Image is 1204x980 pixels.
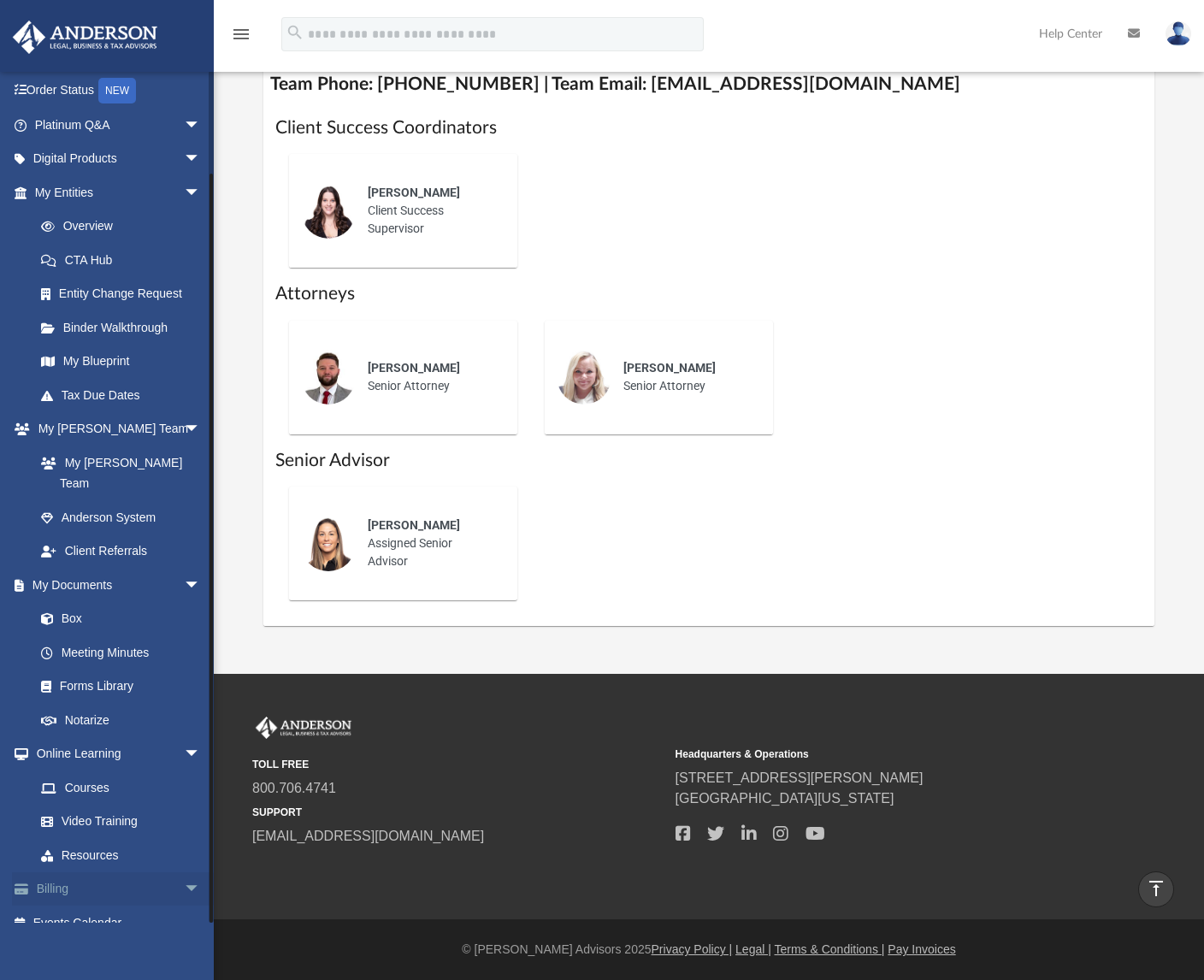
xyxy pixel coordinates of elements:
[24,670,210,704] a: Forms Library
[184,175,218,210] span: arrow_drop_down
[214,941,1204,959] div: © [PERSON_NAME] Advisors 2025
[98,78,136,103] div: NEW
[184,142,218,177] span: arrow_drop_down
[368,361,460,375] span: [PERSON_NAME]
[12,74,227,109] a: Order StatusNEW
[1166,21,1191,46] img: User Pic
[184,108,218,143] span: arrow_drop_down
[231,32,251,44] a: menu
[8,21,162,54] img: Anderson Advisors Platinum Portal
[184,872,218,907] span: arrow_drop_down
[275,281,1142,306] h1: Attorneys
[775,942,885,956] a: Terms & Conditions |
[24,770,218,805] a: Courses
[12,568,218,602] a: My Documentsarrow_drop_down
[24,805,210,839] a: Video Training
[231,24,251,44] i: menu
[24,277,227,311] a: Entity Change Request
[676,791,894,806] a: [GEOGRAPHIC_DATA][US_STATE]
[24,534,218,569] a: Client Referrals
[12,175,227,210] a: My Entitiesarrow_drop_down
[735,942,771,956] a: Legal |
[557,350,611,404] img: thumbnail
[356,172,505,250] div: Client Success Supervisor
[301,184,356,239] img: thumbnail
[368,186,460,199] span: [PERSON_NAME]
[275,115,1142,140] h1: Client Success Coordinators
[252,717,355,739] img: Anderson Advisors Platinum Portal
[263,65,1154,103] h4: Team Phone: [PHONE_NUMBER] | Team Email: [EMAIL_ADDRESS][DOMAIN_NAME]
[1138,871,1174,907] a: vertical_align_top
[24,243,227,277] a: CTA Hub
[252,829,484,843] a: [EMAIL_ADDRESS][DOMAIN_NAME]
[24,210,227,244] a: Overview
[24,500,218,534] a: Anderson System
[184,568,218,603] span: arrow_drop_down
[24,310,227,345] a: Binder Walkthrough
[24,446,210,500] a: My [PERSON_NAME] Team
[301,350,356,404] img: thumbnail
[12,737,218,771] a: Online Learningarrow_drop_down
[12,872,227,906] a: Billingarrow_drop_down
[252,805,664,820] small: SUPPORT
[12,906,227,940] a: Events Calendar
[623,361,716,375] span: [PERSON_NAME]
[1146,878,1166,899] i: vertical_align_top
[301,517,356,571] img: thumbnail
[12,142,227,176] a: Digital Productsarrow_drop_down
[356,347,505,407] div: Senior Attorney
[368,518,460,532] span: [PERSON_NAME]
[252,757,664,772] small: TOLL FREE
[12,108,227,142] a: Platinum Q&Aarrow_drop_down
[24,378,227,412] a: Tax Due Dates
[356,505,505,582] div: Assigned Senior Advisor
[275,448,1142,473] h1: Senior Advisor
[12,412,218,446] a: My [PERSON_NAME] Teamarrow_drop_down
[184,737,218,772] span: arrow_drop_down
[652,942,733,956] a: Privacy Policy |
[24,838,218,872] a: Resources
[611,347,761,407] div: Senior Attorney
[184,412,218,447] span: arrow_drop_down
[24,635,218,670] a: Meeting Minutes
[286,23,304,42] i: search
[252,781,336,795] a: 800.706.4741
[676,747,1087,762] small: Headquarters & Operations
[24,602,210,636] a: Box
[24,703,218,737] a: Notarize
[888,942,955,956] a: Pay Invoices
[676,770,924,785] a: [STREET_ADDRESS][PERSON_NAME]
[24,345,218,379] a: My Blueprint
